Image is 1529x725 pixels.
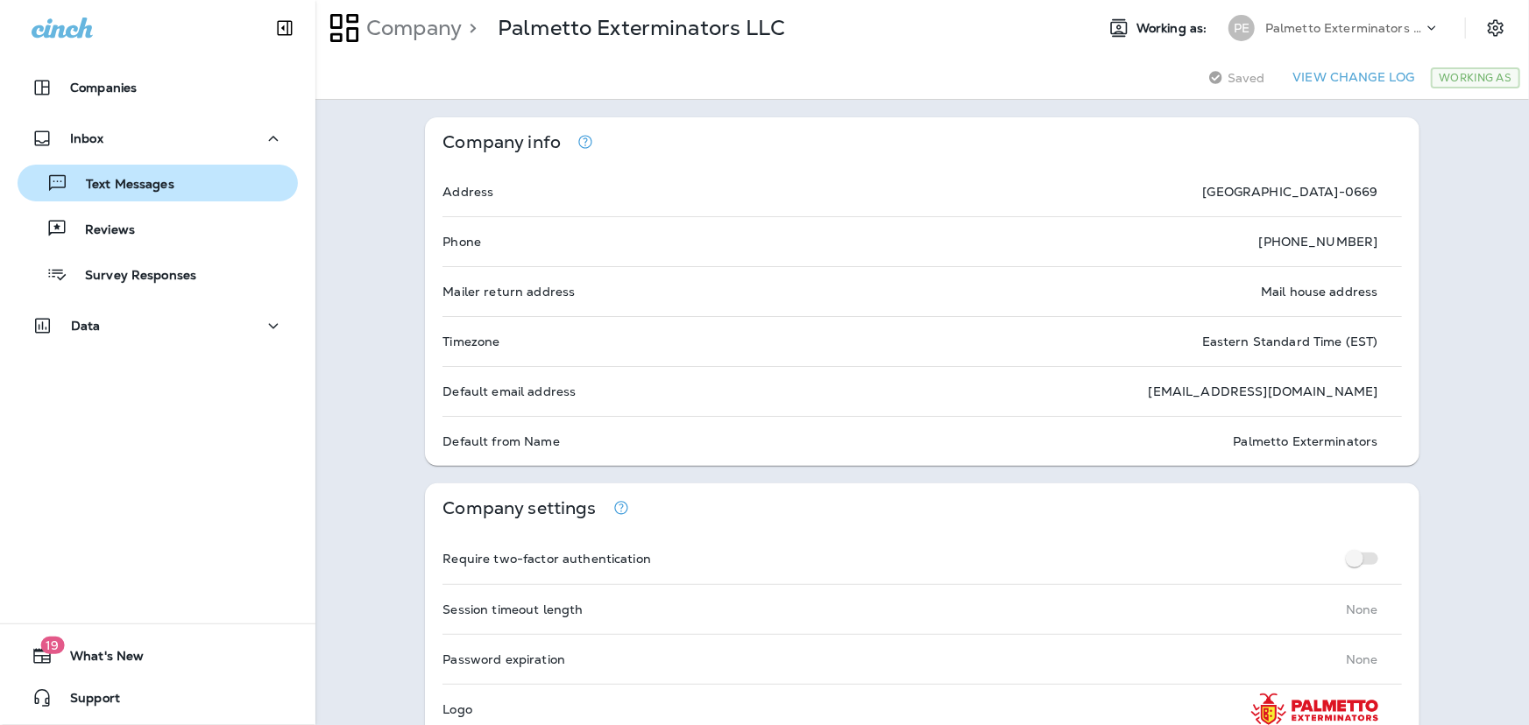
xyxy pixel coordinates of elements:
[442,702,472,716] p: Logo
[442,501,596,516] p: Company settings
[70,131,103,145] p: Inbox
[1431,67,1520,88] div: Working As
[1202,334,1378,348] p: Eastern Standard Time (EST)
[67,268,196,285] p: Survey Responses
[1480,12,1511,44] button: Settings
[18,256,298,292] button: Survey Responses
[442,552,651,566] p: Require two-factor authentication
[1261,285,1378,299] p: Mail house address
[1149,384,1378,398] p: [EMAIL_ADDRESS][DOMAIN_NAME]
[1136,21,1211,36] span: Working as:
[1259,235,1378,249] p: [PHONE_NUMBER]
[442,185,493,199] p: Address
[498,15,786,41] p: Palmetto Exterminators LLC
[1265,21,1423,35] p: Palmetto Exterminators LLC
[18,165,298,201] button: Text Messages
[359,15,462,41] p: Company
[1251,693,1378,725] img: PALMETTO_LOGO_HORIZONTAL_FULL-COLOR_TRANSPARENT.png
[71,319,101,333] p: Data
[442,235,481,249] p: Phone
[442,135,561,150] p: Company info
[1346,602,1378,616] p: None
[260,11,309,46] button: Collapse Sidebar
[442,602,583,616] p: Session timeout length
[18,121,298,156] button: Inbox
[67,222,135,239] p: Reviews
[53,649,144,670] span: What's New
[1234,434,1378,448] p: Palmetto Exterminators
[442,285,575,299] p: Mailer return address
[53,691,120,712] span: Support
[1228,15,1255,41] div: PE
[442,384,576,398] p: Default email address
[18,638,298,673] button: 19What's New
[442,434,559,448] p: Default from Name
[18,308,298,343] button: Data
[462,15,477,41] p: >
[18,680,298,715] button: Support
[442,334,499,348] p: Timezone
[442,652,565,666] p: Password expiration
[1228,71,1265,85] span: Saved
[1346,652,1378,666] p: None
[40,637,64,654] span: 19
[1285,64,1421,91] button: View Change Log
[70,81,137,95] p: Companies
[18,210,298,247] button: Reviews
[68,177,174,194] p: Text Messages
[18,70,298,105] button: Companies
[1203,185,1378,199] p: [GEOGRAPHIC_DATA]-0669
